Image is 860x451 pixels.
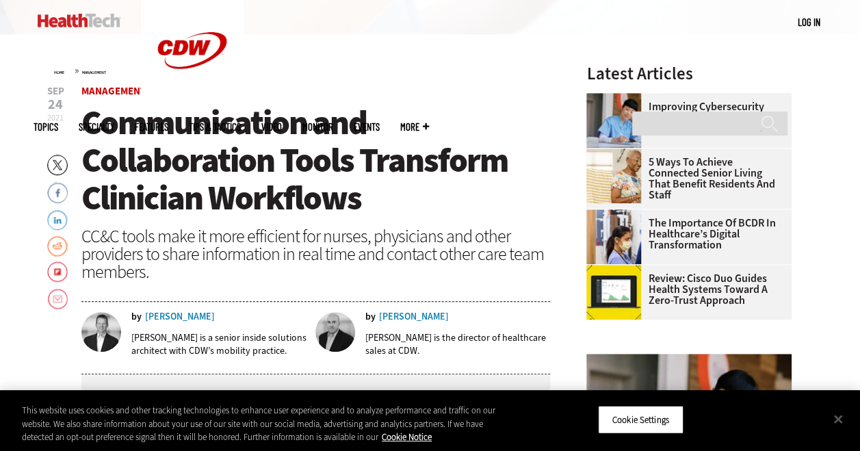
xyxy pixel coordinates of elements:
[798,16,820,28] a: Log in
[34,122,58,132] span: Topics
[22,404,516,444] div: This website uses cookies and other tracking technologies to enhance user experience and to analy...
[302,122,333,132] a: MonITor
[586,265,641,320] img: Cisco Duo
[38,14,120,27] img: Home
[354,122,380,132] a: Events
[81,312,121,352] img: Remy Morgan
[189,122,241,132] a: Tips & Tactics
[823,404,853,434] button: Close
[81,227,551,281] div: CC&C tools make it more efficient for nurses, physicians and other providers to share information...
[261,122,282,132] a: Video
[146,389,177,401] div: duration
[315,312,355,352] img: Jonathan Karl
[586,273,783,306] a: Review: Cisco Duo Guides Health Systems Toward a Zero-Trust Approach
[365,331,550,357] p: [PERSON_NAME] is the director of healthcare sales at CDW.
[379,312,449,322] a: [PERSON_NAME]
[586,157,783,201] a: 5 Ways to Achieve Connected Senior Living That Benefit Residents and Staff
[400,122,429,132] span: More
[131,331,307,357] p: [PERSON_NAME] is a senior inside solutions architect with CDW’s mobility practice.
[135,122,168,132] a: Features
[141,90,244,105] a: CDW
[81,100,508,220] span: Communication and Collaboration Tools Transform Clinician Workflows
[365,312,376,322] span: by
[586,93,641,148] img: nurse studying on computer
[586,209,648,220] a: Doctors reviewing tablet
[586,149,648,159] a: Networking Solutions for Senior Living
[586,218,783,250] a: The Importance of BCDR in Healthcare’s Digital Transformation
[382,431,432,443] a: More information about your privacy
[145,312,215,322] a: [PERSON_NAME]
[586,265,648,276] a: Cisco Duo
[81,374,551,415] div: media player
[586,209,641,264] img: Doctors reviewing tablet
[586,149,641,203] img: Networking Solutions for Senior Living
[131,312,142,322] span: by
[598,405,683,434] button: Cookie Settings
[798,15,820,29] div: User menu
[79,122,114,132] span: Specialty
